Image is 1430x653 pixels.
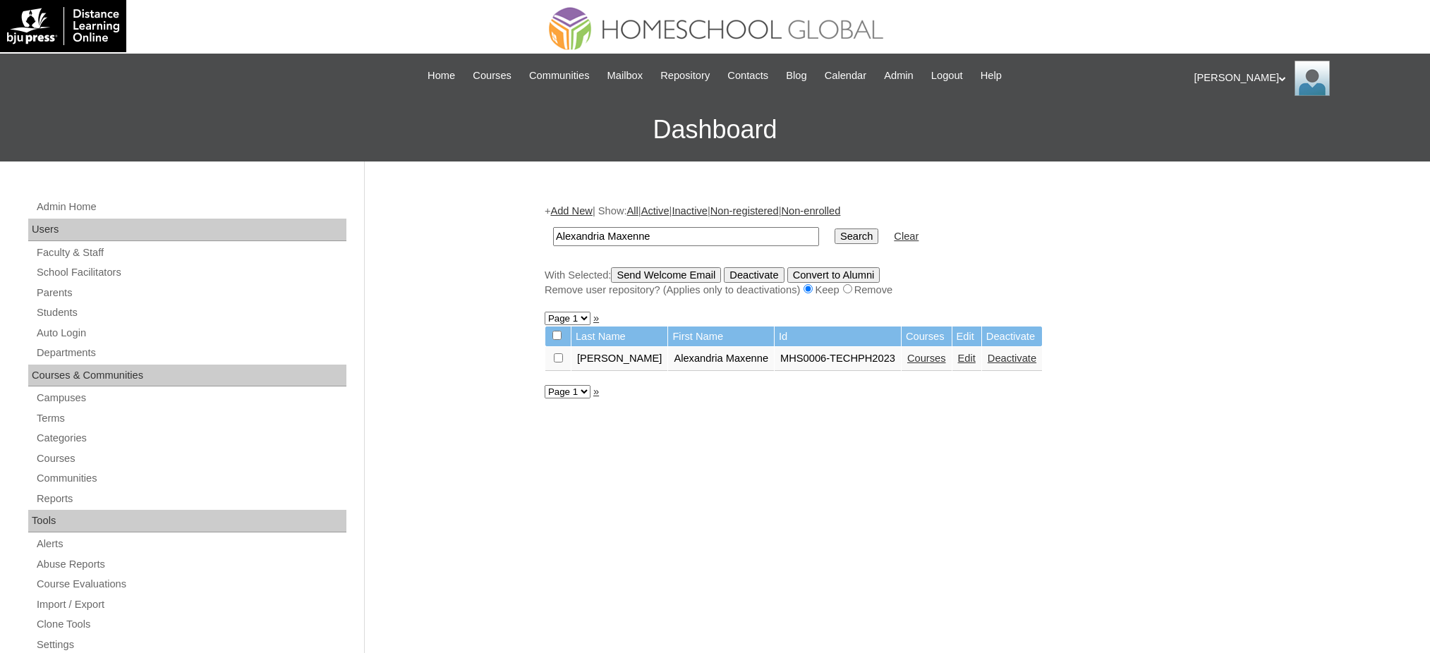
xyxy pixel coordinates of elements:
a: School Facilitators [35,264,346,281]
a: Blog [779,68,813,84]
td: Deactivate [982,326,1042,347]
a: Import / Export [35,596,346,614]
a: » [593,386,599,397]
span: Courses [473,68,511,84]
a: Departments [35,344,346,362]
a: Alerts [35,535,346,553]
a: Reports [35,490,346,508]
input: Send Welcome Email [611,267,721,283]
a: Inactive [672,205,708,216]
td: Courses [902,326,952,347]
div: [PERSON_NAME] [1194,61,1417,96]
a: Campuses [35,389,346,407]
input: Search [835,228,878,244]
a: Students [35,304,346,322]
span: Communities [529,68,590,84]
a: Active [641,205,669,216]
div: Users [28,219,346,241]
td: First Name [668,326,774,347]
a: Non-enrolled [781,205,840,216]
span: Calendar [825,68,866,84]
a: Clear [894,231,919,242]
a: Faculty & Staff [35,244,346,262]
a: Home [420,68,462,84]
a: Course Evaluations [35,575,346,593]
a: Parents [35,284,346,302]
span: Blog [786,68,806,84]
a: » [593,312,599,324]
img: Ariane Ebuen [1295,61,1330,96]
img: logo-white.png [7,7,119,45]
input: Convert to Alumni [787,267,880,283]
a: Communities [35,470,346,487]
a: Deactivate [988,353,1036,364]
a: Contacts [720,68,775,84]
div: With Selected: [545,267,1243,298]
div: Courses & Communities [28,365,346,387]
span: Logout [931,68,963,84]
a: Repository [653,68,717,84]
td: Edit [952,326,981,347]
td: Alexandria Maxenne [668,347,774,371]
span: Home [428,68,455,84]
a: Courses [35,450,346,468]
h3: Dashboard [7,98,1423,161]
span: Mailbox [607,68,643,84]
a: Auto Login [35,324,346,342]
a: Courses [466,68,519,84]
a: Terms [35,410,346,427]
div: Tools [28,510,346,532]
a: Communities [522,68,597,84]
span: Contacts [727,68,768,84]
td: Last Name [571,326,668,347]
a: Abuse Reports [35,556,346,573]
a: Add New [550,205,592,216]
a: Non-registered [710,205,779,216]
a: Logout [924,68,970,84]
div: + | Show: | | | | [545,204,1243,297]
a: Edit [958,353,976,364]
input: Search [553,227,819,246]
td: [PERSON_NAME] [571,347,668,371]
a: All [627,205,638,216]
a: Admin [877,68,921,84]
a: Admin Home [35,198,346,216]
span: Repository [660,68,710,84]
a: Calendar [818,68,873,84]
a: Clone Tools [35,616,346,633]
td: Id [775,326,901,347]
a: Categories [35,429,346,447]
td: MHS0006-TECHPH2023 [775,347,901,371]
span: Admin [884,68,914,84]
a: Help [974,68,1009,84]
a: Mailbox [600,68,650,84]
div: Remove user repository? (Applies only to deactivations) Keep Remove [545,283,1243,298]
input: Deactivate [724,267,784,283]
a: Courses [907,353,946,364]
span: Help [981,68,1002,84]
